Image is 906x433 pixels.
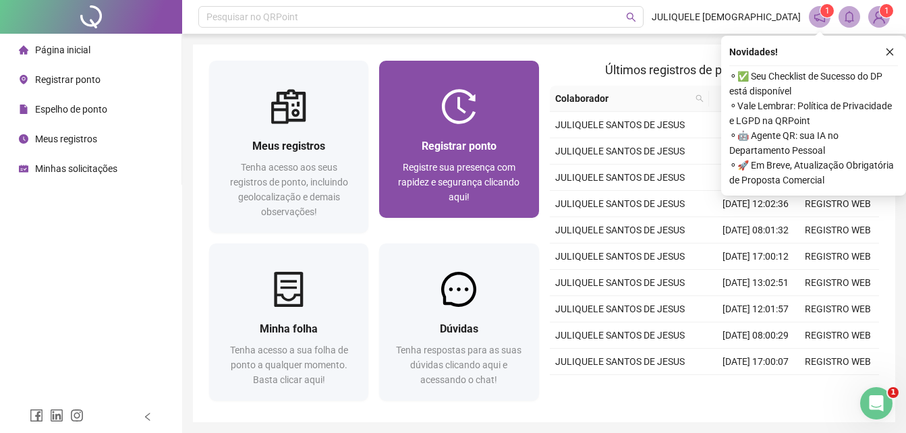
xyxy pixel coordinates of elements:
[843,11,855,23] span: bell
[693,88,706,109] span: search
[19,75,28,84] span: environment
[379,243,538,401] a: DúvidasTenha respostas para as suas dúvidas clicando aqui e acessando o chat!
[797,217,879,243] td: REGISTRO WEB
[143,412,152,422] span: left
[209,61,368,233] a: Meus registrosTenha acesso aos seus registros de ponto, incluindo geolocalização e demais observa...
[209,243,368,401] a: Minha folhaTenha acesso a sua folha de ponto a qualquer momento. Basta clicar aqui!
[696,94,704,103] span: search
[884,6,889,16] span: 1
[260,322,318,335] span: Minha folha
[379,61,538,218] a: Registrar pontoRegistre sua presença com rapidez e segurança clicando aqui!
[820,4,834,18] sup: 1
[555,251,685,262] span: JULIQUELE SANTOS DE JESUS
[35,134,97,144] span: Meus registros
[888,387,899,398] span: 1
[714,91,772,106] span: Data/Hora
[714,138,797,165] td: [DATE] 17:02:06
[396,345,521,385] span: Tenha respostas para as suas dúvidas clicando aqui e acessando o chat!
[35,104,107,115] span: Espelho de ponto
[19,134,28,144] span: clock-circle
[714,270,797,296] td: [DATE] 13:02:51
[729,128,898,158] span: ⚬ 🤖 Agente QR: sua IA no Departamento Pessoal
[714,191,797,217] td: [DATE] 12:02:36
[714,243,797,270] td: [DATE] 17:00:12
[885,47,895,57] span: close
[35,45,90,55] span: Página inicial
[652,9,801,24] span: JULIQUELE [DEMOGRAPHIC_DATA]
[729,45,778,59] span: Novidades !
[880,4,893,18] sup: Atualize o seu contato no menu Meus Dados
[30,409,43,422] span: facebook
[825,6,830,16] span: 1
[729,98,898,128] span: ⚬ Vale Lembrar: Política de Privacidade e LGPD na QRPoint
[797,296,879,322] td: REGISTRO WEB
[555,146,685,156] span: JULIQUELE SANTOS DE JESUS
[869,7,889,27] img: 88757
[714,296,797,322] td: [DATE] 12:01:57
[797,322,879,349] td: REGISTRO WEB
[555,277,685,288] span: JULIQUELE SANTOS DE JESUS
[555,172,685,183] span: JULIQUELE SANTOS DE JESUS
[714,165,797,191] td: [DATE] 13:01:51
[50,409,63,422] span: linkedin
[252,140,325,152] span: Meus registros
[797,270,879,296] td: REGISTRO WEB
[19,45,28,55] span: home
[555,304,685,314] span: JULIQUELE SANTOS DE JESUS
[729,158,898,187] span: ⚬ 🚀 Em Breve, Atualização Obrigatória de Proposta Comercial
[19,164,28,173] span: schedule
[814,11,826,23] span: notification
[422,140,497,152] span: Registrar ponto
[714,375,797,416] td: [DATE] 13:17:00
[626,12,636,22] span: search
[555,119,685,130] span: JULIQUELE SANTOS DE JESUS
[797,243,879,270] td: REGISTRO WEB
[729,69,898,98] span: ⚬ ✅ Seu Checklist de Sucesso do DP está disponível
[230,345,348,385] span: Tenha acesso a sua folha de ponto a qualquer momento. Basta clicar aqui!
[398,162,519,202] span: Registre sua presença com rapidez e segurança clicando aqui!
[35,163,117,174] span: Minhas solicitações
[714,349,797,375] td: [DATE] 17:00:07
[605,63,823,77] span: Últimos registros de ponto sincronizados
[555,225,685,235] span: JULIQUELE SANTOS DE JESUS
[555,356,685,367] span: JULIQUELE SANTOS DE JESUS
[35,74,101,85] span: Registrar ponto
[555,198,685,209] span: JULIQUELE SANTOS DE JESUS
[797,375,879,416] td: REGISTRO MANUAL
[440,322,478,335] span: Dúvidas
[714,322,797,349] td: [DATE] 08:00:29
[797,191,879,217] td: REGISTRO WEB
[714,217,797,243] td: [DATE] 08:01:32
[797,349,879,375] td: REGISTRO WEB
[860,387,893,420] iframe: Intercom live chat
[70,409,84,422] span: instagram
[714,112,797,138] td: [DATE] 08:04:33
[555,91,691,106] span: Colaborador
[709,86,789,112] th: Data/Hora
[230,162,348,217] span: Tenha acesso aos seus registros de ponto, incluindo geolocalização e demais observações!
[19,105,28,114] span: file
[555,330,685,341] span: JULIQUELE SANTOS DE JESUS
